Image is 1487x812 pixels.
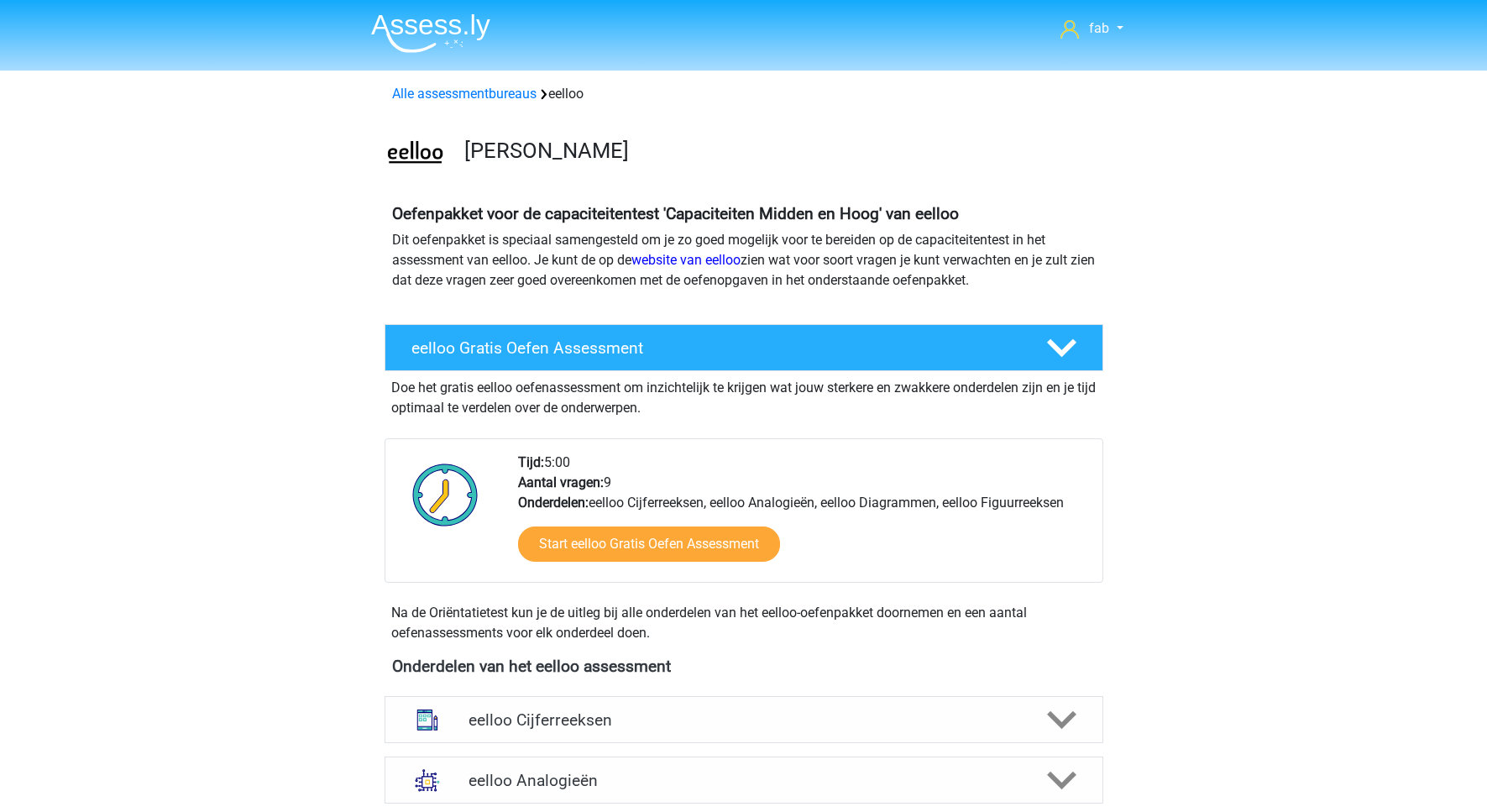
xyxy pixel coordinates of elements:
b: Tijd: [518,454,544,470]
a: analogieen eelloo Analogieën [378,757,1110,804]
h4: eelloo Cijferreeksen [469,710,1018,730]
a: website van eelloo [631,252,741,268]
b: Oefenpakket voor de capaciteitentest 'Capaciteiten Midden en Hoog' van eelloo [392,204,959,223]
img: analogieen [406,758,449,802]
img: cijferreeksen [406,698,449,741]
a: Alle assessmentbureaus [392,86,537,102]
div: 5:00 9 eelloo Cijferreeksen, eelloo Analogieën, eelloo Diagrammen, eelloo Figuurreeksen [505,453,1102,582]
img: Klok [403,453,488,537]
div: eelloo [385,84,1102,104]
span: fab [1089,20,1109,36]
b: Onderdelen: [518,495,589,511]
h4: eelloo Gratis Oefen Assessment [411,338,1019,358]
a: fab [1054,18,1129,39]
div: Na de Oriëntatietest kun je de uitleg bij alle onderdelen van het eelloo-oefenpakket doornemen en... [385,603,1103,643]
h3: [PERSON_NAME] [464,138,1090,164]
a: cijferreeksen eelloo Cijferreeksen [378,696,1110,743]
b: Aantal vragen: [518,474,604,490]
a: eelloo Gratis Oefen Assessment [378,324,1110,371]
p: Dit oefenpakket is speciaal samengesteld om je zo goed mogelijk voor te bereiden op de capaciteit... [392,230,1096,291]
h4: eelloo Analogieën [469,771,1018,790]
a: Start eelloo Gratis Oefen Assessment [518,526,780,562]
div: Doe het gratis eelloo oefenassessment om inzichtelijk te krijgen wat jouw sterkere en zwakkere on... [385,371,1103,418]
img: eelloo.png [385,124,445,184]
h4: Onderdelen van het eelloo assessment [392,657,1096,676]
img: Assessly [371,13,490,53]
